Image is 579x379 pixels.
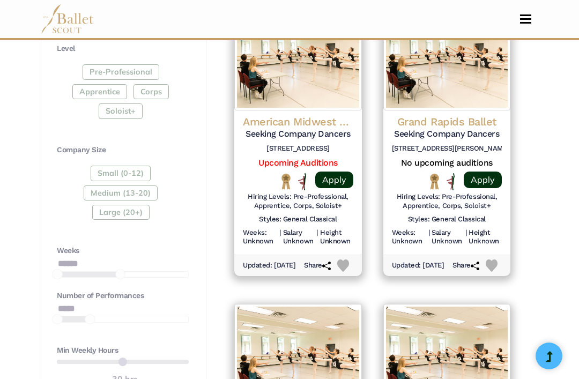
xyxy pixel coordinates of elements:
h5: No upcoming auditions [392,158,502,169]
img: Logo [383,3,510,110]
h6: Hiring Levels: Pre-Professional, Apprentice, Corps, Soloist+ [392,192,502,211]
a: Upcoming Auditions [258,158,337,168]
h6: Share [452,261,479,270]
img: Heart [337,259,350,272]
h6: Height Unknown [469,228,502,247]
a: Apply [315,172,353,188]
h6: Weeks: Unknown [392,228,426,247]
h6: | [279,228,281,247]
a: Apply [464,172,502,188]
h6: | [316,228,318,247]
h6: Updated: [DATE] [392,261,444,270]
img: All [447,173,455,190]
h6: Styles: General Classical [259,215,337,224]
img: National [428,173,441,190]
h4: Grand Rapids Ballet [392,115,502,129]
h6: Share [304,261,331,270]
h5: Seeking Company Dancers [392,129,502,140]
h6: Salary Unknown [432,228,463,247]
h6: [STREET_ADDRESS] [243,144,353,153]
h6: Hiring Levels: Pre-Professional, Apprentice, Corps, Soloist+ [243,192,353,211]
img: All [298,173,306,190]
h4: Min Weekly Hours [57,345,189,356]
h6: Styles: General Classical [408,215,486,224]
h6: Height Unknown [320,228,353,247]
h6: [STREET_ADDRESS][PERSON_NAME] [392,144,502,153]
h6: Updated: [DATE] [243,261,295,270]
h6: | [428,228,430,247]
h6: | [465,228,467,247]
h4: American Midwest Ballet [243,115,353,129]
img: Logo [234,3,361,110]
h4: Weeks [57,246,189,256]
h4: Number of Performances [57,291,189,301]
h5: Seeking Company Dancers [243,129,353,140]
img: Heart [486,259,498,272]
h4: Level [57,43,189,54]
h4: Company Size [57,145,189,155]
img: National [279,173,293,190]
button: Toggle navigation [513,14,538,24]
h6: Weeks: Unknown [243,228,277,247]
h6: Salary Unknown [283,228,315,247]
